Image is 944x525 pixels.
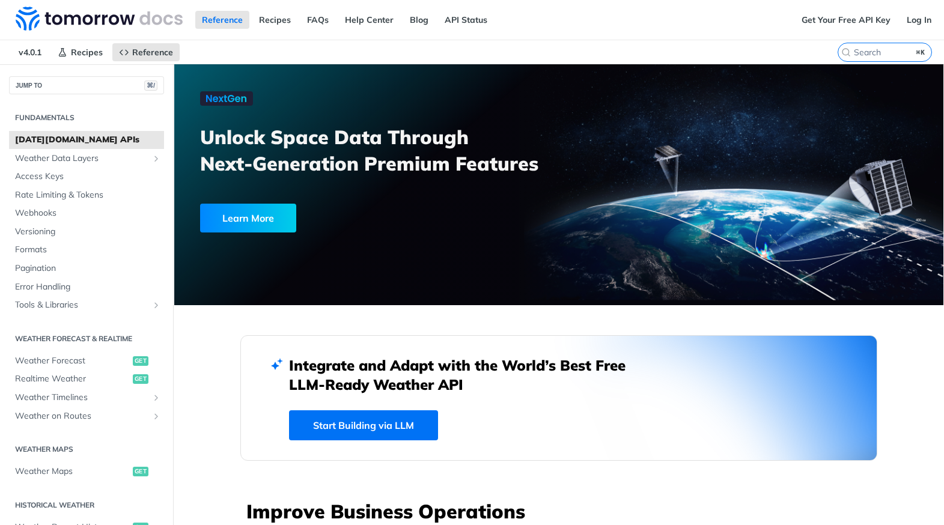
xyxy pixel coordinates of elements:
[51,43,109,61] a: Recipes
[9,223,164,241] a: Versioning
[9,241,164,259] a: Formats
[300,11,335,29] a: FAQs
[9,131,164,149] a: [DATE][DOMAIN_NAME] APIs
[15,226,161,238] span: Versioning
[71,47,103,58] span: Recipes
[200,124,572,177] h3: Unlock Space Data Through Next-Generation Premium Features
[900,11,938,29] a: Log In
[133,374,148,384] span: get
[9,296,164,314] a: Tools & LibrariesShow subpages for Tools & Libraries
[438,11,494,29] a: API Status
[9,500,164,511] h2: Historical Weather
[9,204,164,222] a: Webhooks
[9,333,164,344] h2: Weather Forecast & realtime
[15,189,161,201] span: Rate Limiting & Tokens
[9,352,164,370] a: Weather Forecastget
[12,43,48,61] span: v4.0.1
[15,281,161,293] span: Error Handling
[913,46,928,58] kbd: ⌘K
[195,11,249,29] a: Reference
[9,76,164,94] button: JUMP TO⌘/
[9,389,164,407] a: Weather TimelinesShow subpages for Weather Timelines
[9,463,164,481] a: Weather Mapsget
[15,171,161,183] span: Access Keys
[841,47,851,57] svg: Search
[15,299,148,311] span: Tools & Libraries
[9,278,164,296] a: Error Handling
[9,407,164,425] a: Weather on RoutesShow subpages for Weather on Routes
[132,47,173,58] span: Reference
[9,444,164,455] h2: Weather Maps
[151,411,161,421] button: Show subpages for Weather on Routes
[16,7,183,31] img: Tomorrow.io Weather API Docs
[15,244,161,256] span: Formats
[15,153,148,165] span: Weather Data Layers
[15,466,130,478] span: Weather Maps
[9,370,164,388] a: Realtime Weatherget
[200,204,296,232] div: Learn More
[15,134,161,146] span: [DATE][DOMAIN_NAME] APIs
[9,168,164,186] a: Access Keys
[289,410,438,440] a: Start Building via LLM
[133,467,148,476] span: get
[15,373,130,385] span: Realtime Weather
[200,91,253,106] img: NextGen
[151,300,161,310] button: Show subpages for Tools & Libraries
[246,498,877,524] h3: Improve Business Operations
[15,392,148,404] span: Weather Timelines
[403,11,435,29] a: Blog
[15,355,130,367] span: Weather Forecast
[112,43,180,61] a: Reference
[9,186,164,204] a: Rate Limiting & Tokens
[252,11,297,29] a: Recipes
[9,259,164,278] a: Pagination
[9,112,164,123] h2: Fundamentals
[200,204,498,232] a: Learn More
[15,410,148,422] span: Weather on Routes
[795,11,897,29] a: Get Your Free API Key
[151,393,161,402] button: Show subpages for Weather Timelines
[9,150,164,168] a: Weather Data LayersShow subpages for Weather Data Layers
[15,207,161,219] span: Webhooks
[289,356,644,394] h2: Integrate and Adapt with the World’s Best Free LLM-Ready Weather API
[338,11,400,29] a: Help Center
[15,262,161,275] span: Pagination
[144,80,157,91] span: ⌘/
[151,154,161,163] button: Show subpages for Weather Data Layers
[133,356,148,366] span: get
